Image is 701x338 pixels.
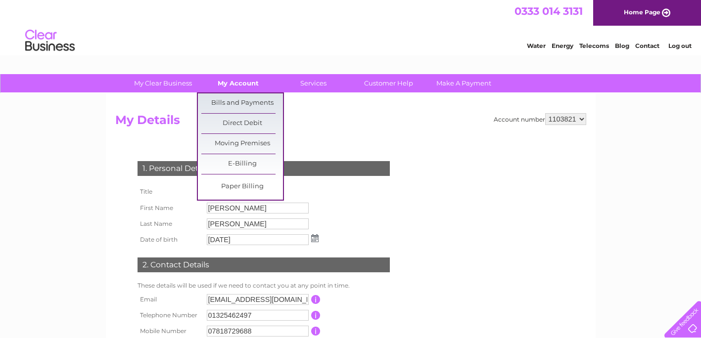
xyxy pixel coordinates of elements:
[201,177,283,197] a: Paper Billing
[311,311,321,320] input: Information
[494,113,586,125] div: Account number
[348,74,429,92] a: Customer Help
[201,154,283,174] a: E-Billing
[138,257,390,272] div: 2. Contact Details
[115,113,586,132] h2: My Details
[117,5,585,48] div: Clear Business is a trading name of Verastar Limited (registered in [GEOGRAPHIC_DATA] No. 3667643...
[615,42,629,49] a: Blog
[273,74,354,92] a: Services
[25,26,75,56] img: logo.png
[514,5,583,17] a: 0333 014 3131
[201,134,283,154] a: Moving Premises
[135,183,204,200] th: Title
[135,216,204,232] th: Last Name
[311,295,321,304] input: Information
[135,292,204,307] th: Email
[201,93,283,113] a: Bills and Payments
[135,232,204,248] th: Date of birth
[311,234,319,242] img: ...
[197,74,279,92] a: My Account
[201,114,283,133] a: Direct Debit
[668,42,692,49] a: Log out
[135,200,204,216] th: First Name
[635,42,659,49] a: Contact
[122,74,204,92] a: My Clear Business
[135,280,392,292] td: These details will be used if we need to contact you at any point in time.
[423,74,505,92] a: Make A Payment
[138,161,390,176] div: 1. Personal Details
[527,42,546,49] a: Water
[579,42,609,49] a: Telecoms
[135,307,204,323] th: Telephone Number
[552,42,573,49] a: Energy
[311,327,321,336] input: Information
